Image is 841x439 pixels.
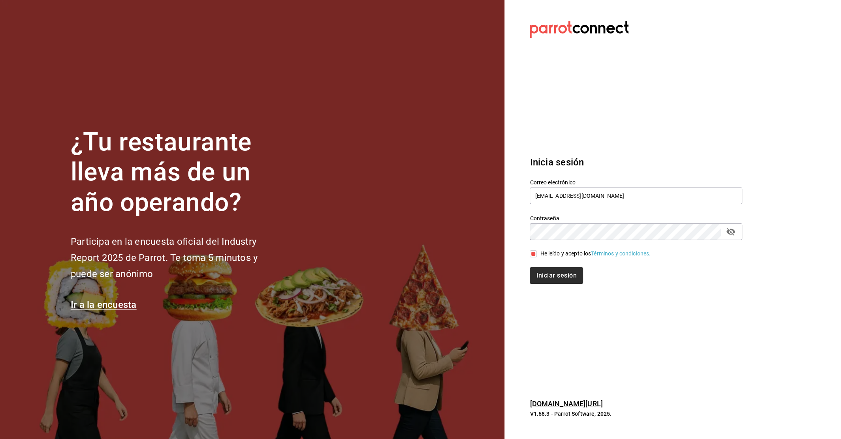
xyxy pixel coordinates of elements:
[71,299,137,310] a: Ir a la encuesta
[591,250,651,257] a: Términos y condiciones.
[530,188,742,204] input: Ingresa tu correo electrónico
[71,234,284,282] h2: Participa en la encuesta oficial del Industry Report 2025 de Parrot. Te toma 5 minutos y puede se...
[530,400,602,408] a: [DOMAIN_NAME][URL]
[530,155,742,169] h3: Inicia sesión
[724,225,738,238] button: passwordField
[71,127,284,218] h1: ¿Tu restaurante lleva más de un año operando?
[530,215,742,221] label: Contraseña
[540,250,651,258] div: He leído y acepto los
[530,179,742,185] label: Correo electrónico
[530,410,742,418] p: V1.68.3 - Parrot Software, 2025.
[530,267,583,284] button: Iniciar sesión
